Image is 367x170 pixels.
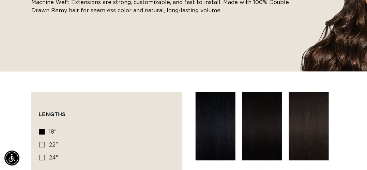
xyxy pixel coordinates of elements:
span: 22" [49,142,58,148]
span: 18" [49,129,57,135]
div: Accessibility Menu [4,151,19,166]
span: 24" [49,155,58,160]
span: Lengths [39,111,65,117]
summary: Lengths (0 selected) [39,99,175,124]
